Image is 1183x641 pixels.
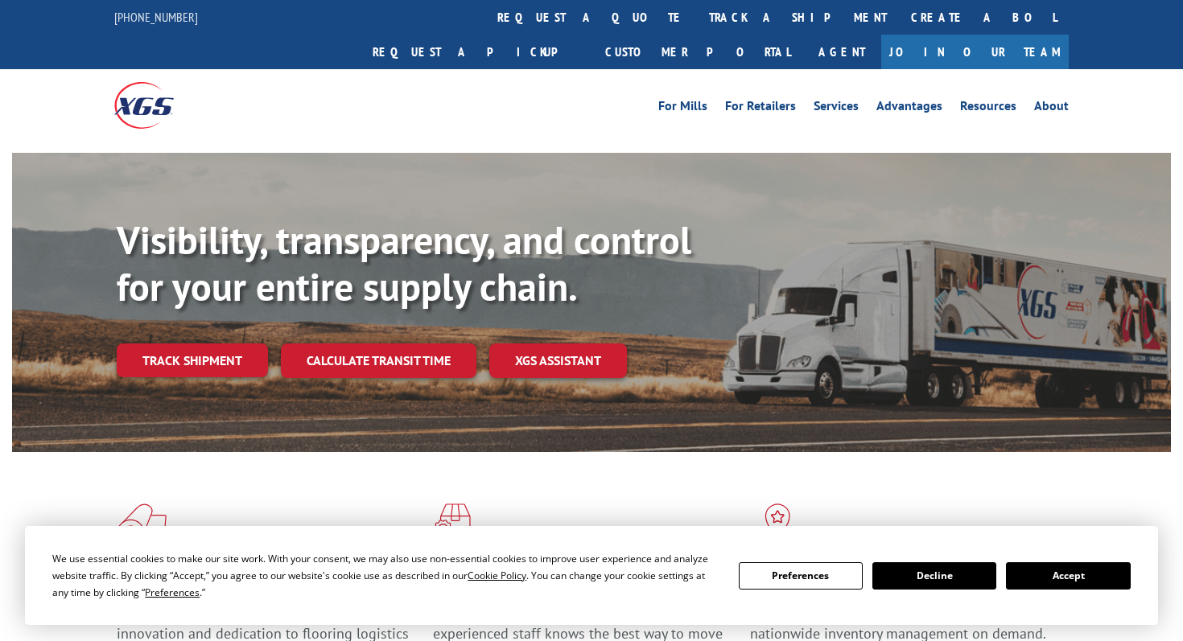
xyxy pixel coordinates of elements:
span: Cookie Policy [468,569,526,582]
img: xgs-icon-flagship-distribution-model-red [750,503,806,545]
a: [PHONE_NUMBER] [114,9,198,25]
button: Preferences [739,562,863,590]
a: Request a pickup [361,35,593,69]
a: Join Our Team [881,35,1069,69]
a: Agent [802,35,881,69]
button: Accept [1006,562,1130,590]
img: xgs-icon-total-supply-chain-intelligence-red [117,503,167,545]
button: Decline [872,562,996,590]
span: Preferences [145,586,200,599]
div: We use essential cookies to make our site work. With your consent, we may also use non-essential ... [52,550,719,601]
a: Calculate transit time [281,343,476,378]
b: Visibility, transparency, and control for your entire supply chain. [117,215,691,311]
a: Advantages [876,100,942,117]
a: XGS ASSISTANT [489,343,627,378]
a: Resources [960,100,1016,117]
a: Track shipment [117,343,268,377]
a: About [1034,100,1069,117]
a: Customer Portal [593,35,802,69]
img: xgs-icon-focused-on-flooring-red [433,503,471,545]
a: For Retailers [725,100,796,117]
a: Services [814,100,859,117]
a: For Mills [658,100,707,117]
div: Cookie Consent Prompt [25,526,1158,625]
